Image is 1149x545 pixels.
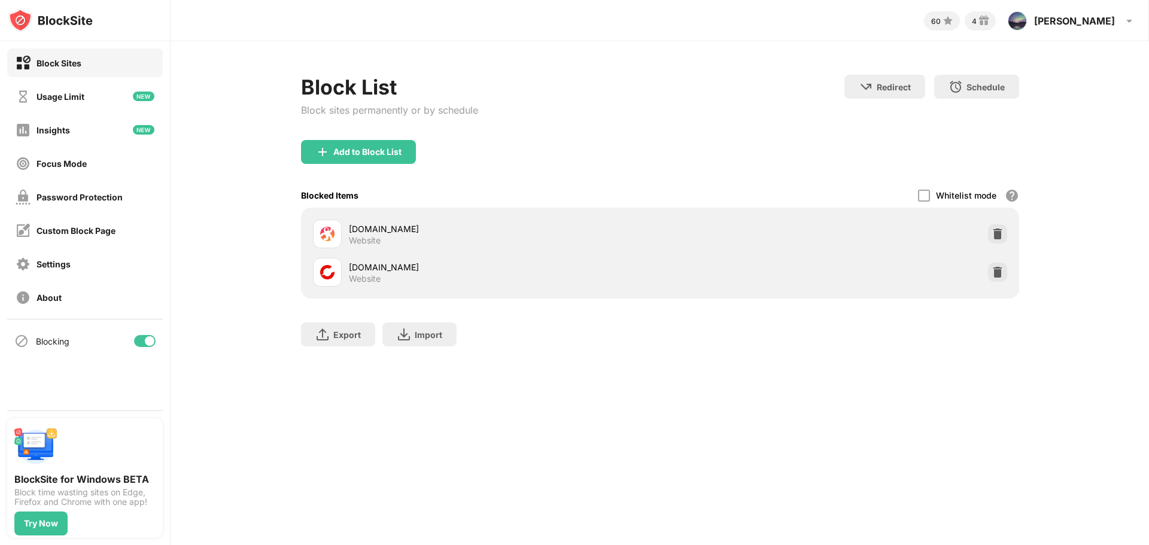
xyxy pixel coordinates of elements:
[16,223,31,238] img: customize-block-page-off.svg
[24,519,58,528] div: Try Now
[972,17,977,26] div: 4
[14,488,156,507] div: Block time wasting sites on Edge, Firefox and Chrome with one app!
[301,75,478,99] div: Block List
[941,14,955,28] img: points-small.svg
[977,14,991,28] img: reward-small.svg
[36,336,69,346] div: Blocking
[37,58,81,68] div: Block Sites
[333,147,402,157] div: Add to Block List
[936,190,996,200] div: Whitelist mode
[301,104,478,116] div: Block sites permanently or by schedule
[301,190,358,200] div: Blocked Items
[320,227,335,241] img: favicons
[931,17,941,26] div: 60
[133,92,154,101] img: new-icon.svg
[877,82,911,92] div: Redirect
[14,334,29,348] img: blocking-icon.svg
[16,56,31,71] img: block-on.svg
[1008,11,1027,31] img: ACg8ocKH-0z7pDenuiJFe7aXj4dADfZCb5uduNIeRU5di0Dzqavkx3mk=s96-c
[349,261,660,273] div: [DOMAIN_NAME]
[415,330,442,340] div: Import
[37,259,71,269] div: Settings
[133,125,154,135] img: new-icon.svg
[16,89,31,104] img: time-usage-off.svg
[320,265,335,279] img: favicons
[14,425,57,468] img: push-desktop.svg
[8,8,93,32] img: logo-blocksite.svg
[349,273,381,284] div: Website
[37,192,123,202] div: Password Protection
[37,293,62,303] div: About
[14,473,156,485] div: BlockSite for Windows BETA
[16,123,31,138] img: insights-off.svg
[37,92,84,102] div: Usage Limit
[16,190,31,205] img: password-protection-off.svg
[349,235,381,246] div: Website
[333,330,361,340] div: Export
[37,159,87,169] div: Focus Mode
[966,82,1005,92] div: Schedule
[16,156,31,171] img: focus-off.svg
[37,125,70,135] div: Insights
[37,226,115,236] div: Custom Block Page
[16,290,31,305] img: about-off.svg
[1034,15,1115,27] div: [PERSON_NAME]
[349,223,660,235] div: [DOMAIN_NAME]
[16,257,31,272] img: settings-off.svg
